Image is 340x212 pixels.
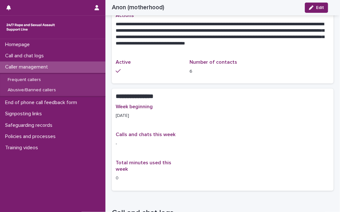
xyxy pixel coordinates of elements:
p: Call and chat logs [3,53,49,59]
p: Abusive/Banned callers [3,87,61,93]
p: - [116,141,330,148]
span: Calls and chats this week [116,132,175,137]
p: Safeguarding records [3,122,58,128]
span: Edit [316,5,324,10]
p: 6 [189,68,256,75]
p: Homepage [3,42,35,48]
h2: Anon (motherhood) [112,4,164,11]
p: Policies and processes [3,134,61,140]
p: Caller management [3,64,53,70]
p: 0 [116,175,182,182]
p: [DATE] [116,113,182,119]
img: rhQMoQhaT3yELyF149Cw [5,21,56,34]
button: Edit [305,3,328,13]
span: Number of contacts [189,60,237,65]
span: Week beginning [116,104,153,109]
span: Actions [116,13,134,18]
p: Training videos [3,145,43,151]
p: End of phone call feedback form [3,100,82,106]
p: Signposting links [3,111,47,117]
span: Active [116,60,131,65]
p: Frequent callers [3,77,46,83]
span: Total minutes used this week [116,160,171,172]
